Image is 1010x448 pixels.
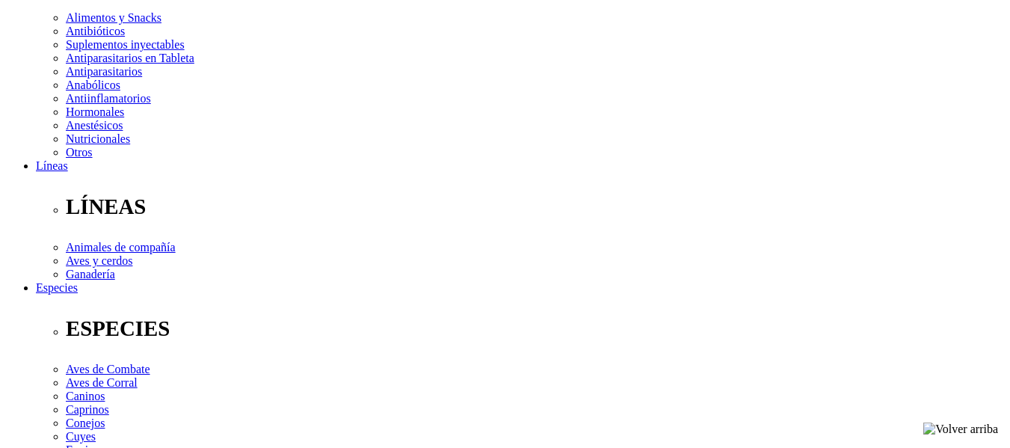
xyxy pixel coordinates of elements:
[66,119,123,132] a: Anestésicos
[66,430,96,443] a: Cuyes
[66,38,185,51] a: Suplementos inyectables
[66,52,194,64] a: Antiparasitarios en Tableta
[66,376,138,389] a: Aves de Corral
[36,281,78,294] a: Especies
[66,417,105,429] a: Conejos
[66,25,125,37] a: Antibióticos
[66,92,151,105] a: Antiinflamatorios
[36,159,68,172] a: Líneas
[66,65,142,78] a: Antiparasitarios
[66,146,93,159] a: Otros
[66,241,176,254] a: Animales de compañía
[66,390,105,402] a: Caninos
[66,254,132,267] a: Aves y cerdos
[66,363,150,375] a: Aves de Combate
[66,268,115,280] a: Ganadería
[66,11,161,24] a: Alimentos y Snacks
[66,316,1004,341] p: ESPECIES
[66,403,109,416] a: Caprinos
[66,194,1004,219] p: LÍNEAS
[66,79,120,91] a: Anabólicos
[66,105,124,118] a: Hormonales
[923,423,998,436] img: Volver arriba
[66,132,130,145] a: Nutricionales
